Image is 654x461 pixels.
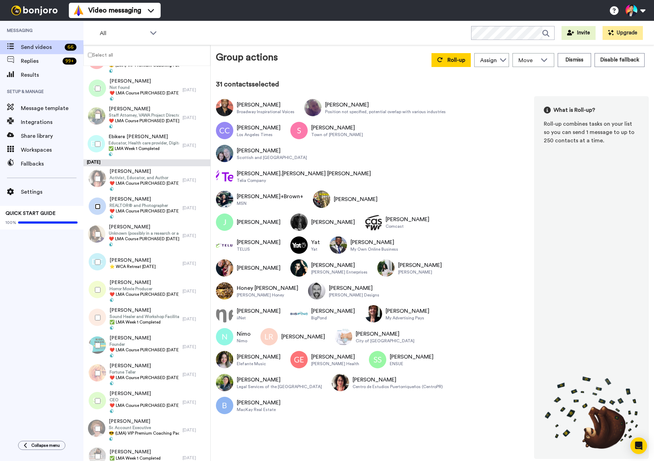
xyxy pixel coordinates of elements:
img: Image of Kathleen Battisson [216,145,233,162]
span: ❤️️ LMA Course PURCHASED [DATE] ❤️️ [110,375,179,380]
span: Send videos [21,43,62,51]
span: ❤️️ LMA Course PURCHASED [DATE] ❤️️ [110,181,179,186]
span: [PERSON_NAME] [109,418,179,425]
div: [DATE] [183,400,207,405]
div: [PERSON_NAME] [237,101,294,109]
span: ✅ LMA Week 1 Completed [108,146,179,151]
button: Roll-up [431,53,471,67]
div: [PERSON_NAME] [390,353,434,361]
span: Ebikere [PERSON_NAME] [108,133,179,140]
div: Yat [311,246,320,252]
div: Yat [311,238,320,246]
div: [DATE] [183,143,207,148]
img: Image of Michael McElroy [216,99,233,116]
input: Select all [88,53,92,57]
span: ❤️️ LMA Course PURCHASED [DATE] ❤️️ [110,208,179,214]
img: Image of Faye+Brown+ [216,191,233,208]
div: [DATE] [183,177,207,183]
span: [PERSON_NAME] [109,106,179,112]
div: [PERSON_NAME] [237,146,307,155]
span: [PERSON_NAME] [110,449,161,455]
div: [DATE] [183,205,207,211]
img: Image of Sean [308,282,325,300]
img: Image of Barbette Quigley [335,328,352,345]
div: [PERSON_NAME] [311,218,355,226]
span: [PERSON_NAME] [110,168,179,175]
button: Collapse menu [18,441,65,450]
label: Select all [84,51,113,59]
span: Not found [110,85,179,90]
div: My Own Online Business [350,246,398,252]
img: Image of Iris Morales [332,374,349,391]
div: [PERSON_NAME] Honey [237,292,298,298]
div: [PERSON_NAME] [237,124,281,132]
img: Image of Jose Hernandez [216,213,233,231]
img: Image of Sondra Raati [216,259,233,277]
span: CEO [110,397,179,403]
img: Image of Ralen Dunlop [313,191,330,208]
div: [PERSON_NAME] [325,101,446,109]
img: Image of Danielle [290,259,308,277]
div: [PERSON_NAME] Health [311,361,359,367]
div: TELUS [237,246,281,252]
div: Elefante Music [237,361,281,367]
span: [PERSON_NAME] [110,196,179,203]
div: [DATE] [183,427,207,433]
span: Staff Attorney, VAWA Project Director, and Elder Law Director [109,112,179,118]
div: Honey [PERSON_NAME] [237,284,298,292]
span: All [100,29,146,37]
span: Integrations [21,118,83,126]
img: Image of Anke Naeger [365,305,382,322]
div: ENSUE [390,361,434,367]
span: ❤️️ LMA Course PURCHASED [DATE] ❤️️ [110,347,179,353]
span: Sr. Account Executive [109,425,179,430]
div: [PERSON_NAME]+Brown+ [237,192,303,201]
button: Upgrade [603,26,643,40]
div: [PERSON_NAME] [311,124,363,132]
div: [DATE] [183,455,207,461]
img: Image of Carolyn Cole [216,122,233,139]
div: Scottish and [GEOGRAPHIC_DATA] [237,155,307,160]
div: [DATE] [183,115,207,120]
span: ❤️️ LMA Course PURCHASED [DATE] ❤️️ [109,236,179,242]
img: Image of Bridget Havercroft [216,397,233,414]
div: 99 + [63,58,76,65]
span: Roll-up [447,57,465,63]
div: Broadway Inspirational Voices [237,109,294,115]
span: Horror Movie Producer [110,286,179,292]
div: Nimo [237,338,251,344]
div: MacKay Real Estate [237,407,281,412]
div: My Advertising Pays [386,315,429,321]
img: Image of Craig [216,305,233,322]
img: bj-logo-header-white.svg [8,6,60,15]
div: [DATE] [83,159,210,166]
div: [PERSON_NAME] [281,333,325,341]
div: Town of [PERSON_NAME] [311,132,363,137]
div: [PERSON_NAME] [329,284,379,292]
span: ❤️️ LMA Course PURCHASED [DATE] ❤️️ [109,118,179,124]
div: [PERSON_NAME] [398,261,442,269]
div: iiNet [237,315,281,321]
div: [PERSON_NAME] [237,218,281,226]
div: [PERSON_NAME] [311,307,355,315]
span: ❤️️ LMA Course PURCHASED [DATE] ❤️️ [110,90,179,96]
div: [PERSON_NAME] [237,238,281,246]
span: Educator, Health care provider, Digital Entrepreneur, Administration/Account personnel [108,140,179,146]
div: [PERSON_NAME] [386,307,429,315]
div: City of [GEOGRAPHIC_DATA] [356,338,414,344]
button: Invite [562,26,596,40]
div: [PERSON_NAME].[PERSON_NAME] [PERSON_NAME] [237,169,371,178]
img: Image of Natalie Yavorski [216,351,233,368]
img: Image of Jaime Oceguera [365,213,382,231]
img: Image of Leonard Reid [260,328,278,345]
span: Message template [21,104,83,112]
div: Group actions [216,50,278,67]
div: Legal Services of the [GEOGRAPHIC_DATA] [237,384,322,389]
span: Fallbacks [21,160,83,168]
img: Image of Harold Stevens [216,236,233,254]
div: Telia Company [237,178,371,183]
div: Centro de Estudios Puertorriqueños (CentroPR) [353,384,443,389]
img: Image of Summer Whitehead [304,99,322,116]
span: Unknown (possibly in a research or academic position) [109,230,179,236]
div: [PERSON_NAME] [237,376,322,384]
